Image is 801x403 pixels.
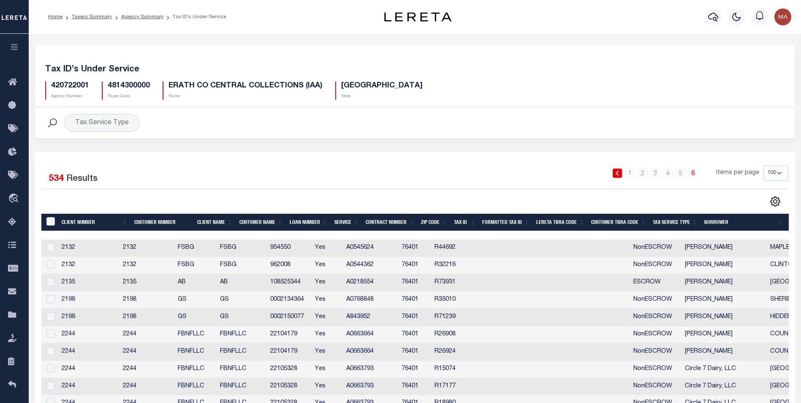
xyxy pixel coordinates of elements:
[108,93,150,100] p: Payee Code
[362,214,418,231] th: Contract Number: activate to sort column ascending
[663,169,673,178] a: 4
[431,257,459,274] td: R32216
[267,257,312,274] td: 962008
[651,169,660,178] a: 3
[267,309,312,326] td: 0002150077
[131,214,194,231] th: Customer Number
[312,361,343,378] td: Yes
[217,240,267,257] td: FSBG
[41,214,59,231] th: &nbsp;
[119,309,174,326] td: 2198
[51,82,89,91] h5: 420722001
[343,343,398,361] td: A0663664
[58,257,119,274] td: 2132
[174,240,217,257] td: FSBG
[217,343,267,361] td: FBNFLLC
[163,13,226,21] li: Tax ID’s Under Service
[217,257,267,274] td: FSBG
[398,361,431,378] td: 76401
[431,291,459,309] td: R35010
[343,309,398,326] td: A843952
[58,343,119,361] td: 2244
[217,361,267,378] td: FBNFLLC
[689,169,698,178] a: 6
[630,309,682,326] td: NonESCROW
[121,14,163,19] a: Agency Summary
[8,193,22,204] i: travel_explore
[72,14,112,19] a: Taxers Summary
[174,378,217,395] td: FBNFLLC
[267,274,312,291] td: 108525344
[630,343,682,361] td: NonESCROW
[236,214,286,231] th: Customer Name: activate to sort column ascending
[533,214,588,231] th: LERETA TBRA Code: activate to sort column ascending
[119,257,174,274] td: 2132
[267,378,312,395] td: 22105328
[119,343,174,361] td: 2244
[174,326,217,343] td: FBNFLLC
[267,240,312,257] td: 954550
[398,343,431,361] td: 76401
[774,8,791,25] img: svg+xml;base64,PHN2ZyB4bWxucz0iaHR0cDovL3d3dy53My5vcmcvMjAwMC9zdmciIHBvaW50ZXItZXZlbnRzPSJub25lIi...
[267,361,312,378] td: 22105328
[119,361,174,378] td: 2244
[267,291,312,309] td: 0002134364
[217,326,267,343] td: FBNFLLC
[174,291,217,309] td: GS
[343,378,398,395] td: A0663793
[312,343,343,361] td: Yes
[716,169,759,178] span: Items per page
[398,309,431,326] td: 76401
[341,82,423,91] h5: [GEOGRAPHIC_DATA]
[630,378,682,395] td: NonESCROW
[343,326,398,343] td: A0663664
[341,93,423,100] p: State
[398,274,431,291] td: 76401
[58,361,119,378] td: 2244
[630,326,682,343] td: NonESCROW
[682,343,767,361] td: [PERSON_NAME]
[431,274,459,291] td: R73931
[174,361,217,378] td: FBNFLLC
[682,240,767,257] td: [PERSON_NAME]
[119,291,174,309] td: 2198
[58,326,119,343] td: 2244
[638,169,647,178] a: 2
[431,343,459,361] td: R26924
[48,14,62,19] a: Home
[108,82,150,91] h5: 4814300000
[119,240,174,257] td: 2132
[343,361,398,378] td: A0663793
[45,65,785,75] h5: Tax ID’s Under Service
[168,82,323,91] h5: ERATH CO CENTRAL COLLECTIONS (IAA)
[398,378,431,395] td: 76401
[431,309,459,326] td: R71239
[217,309,267,326] td: GS
[286,214,331,231] th: Loan Number: activate to sort column ascending
[588,214,649,231] th: Customer TBRA Code: activate to sort column ascending
[682,291,767,309] td: [PERSON_NAME]
[630,361,682,378] td: NonESCROW
[630,291,682,309] td: NonESCROW
[384,12,452,22] img: logo-dark.svg
[174,274,217,291] td: AB
[343,274,398,291] td: A0218554
[217,291,267,309] td: GS
[312,291,343,309] td: Yes
[682,274,767,291] td: [PERSON_NAME]
[58,309,119,326] td: 2198
[119,326,174,343] td: 2244
[682,257,767,274] td: [PERSON_NAME]
[431,361,459,378] td: R15074
[682,361,767,378] td: Circle 7 Dairy, LLC
[66,172,98,186] label: Results
[649,214,701,231] th: Tax Service Type: activate to sort column ascending
[267,343,312,361] td: 22104179
[119,378,174,395] td: 2244
[451,214,479,231] th: Tax ID: activate to sort column ascending
[312,274,343,291] td: Yes
[312,378,343,395] td: Yes
[174,343,217,361] td: FBNFLLC
[682,378,767,395] td: Circle 7 Dairy, LLC
[267,326,312,343] td: 22104179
